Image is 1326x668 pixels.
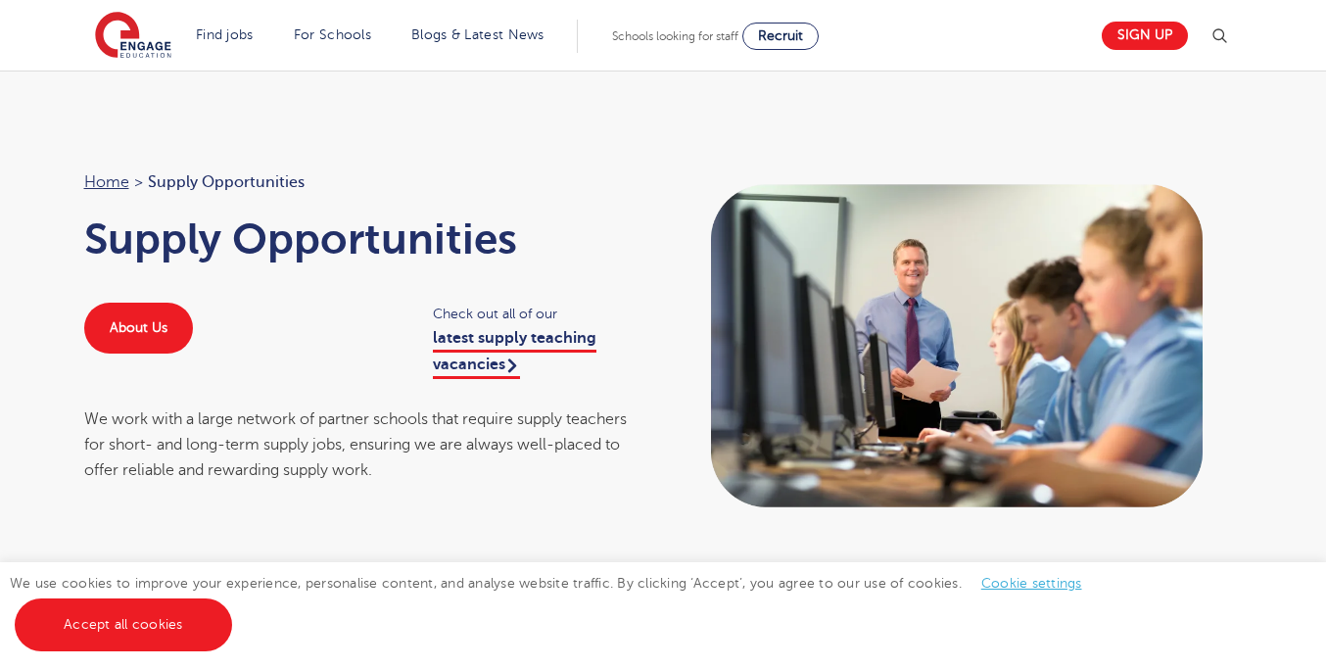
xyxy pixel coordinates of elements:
div: We work with a large network of partner schools that require supply teachers for short- and long-... [84,406,644,484]
a: For Schools [294,27,371,42]
a: latest supply teaching vacancies [433,329,596,378]
span: Schools looking for staff [612,29,738,43]
span: Recruit [758,28,803,43]
nav: breadcrumb [84,169,644,195]
h1: Supply Opportunities [84,215,644,263]
span: Check out all of our [433,303,643,325]
a: Accept all cookies [15,598,232,651]
a: Find jobs [196,27,254,42]
a: Home [84,173,129,191]
span: > [134,173,143,191]
a: Blogs & Latest News [411,27,545,42]
span: Supply Opportunities [148,169,305,195]
a: Cookie settings [981,576,1082,591]
a: Recruit [742,23,819,50]
img: Engage Education [95,12,171,61]
a: About Us [84,303,193,354]
span: We use cookies to improve your experience, personalise content, and analyse website traffic. By c... [10,576,1102,632]
a: Sign up [1102,22,1188,50]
